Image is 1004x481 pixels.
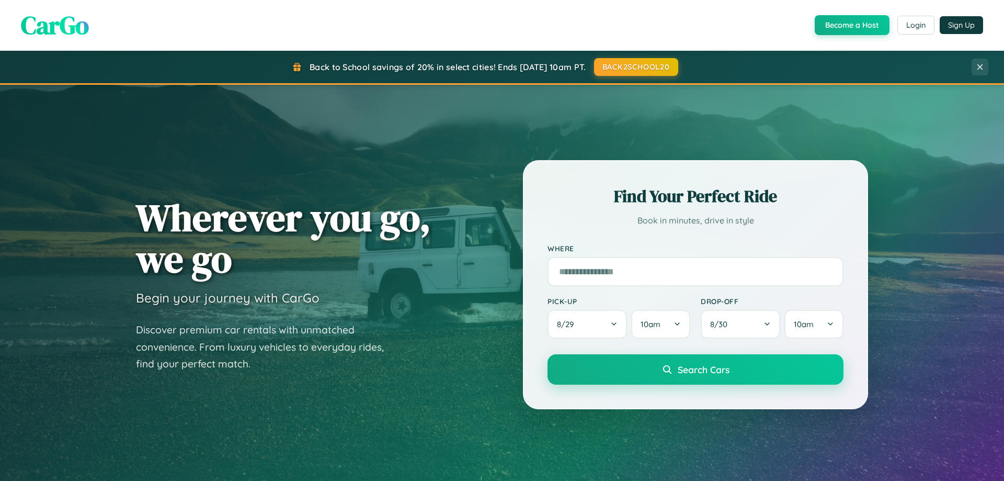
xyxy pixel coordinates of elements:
span: Search Cars [678,364,729,375]
button: 8/29 [547,310,627,339]
h1: Wherever you go, we go [136,197,431,279]
span: 10am [641,319,660,329]
button: Sign Up [940,16,983,34]
span: Back to School savings of 20% in select cities! Ends [DATE] 10am PT. [310,62,586,72]
button: BACK2SCHOOL20 [594,58,678,76]
button: 10am [784,310,843,339]
button: Become a Host [815,15,889,35]
p: Book in minutes, drive in style [547,213,843,228]
label: Pick-up [547,297,690,306]
button: 10am [631,310,690,339]
h2: Find Your Perfect Ride [547,185,843,208]
span: 10am [794,319,814,329]
span: CarGo [21,8,89,42]
label: Drop-off [701,297,843,306]
h3: Begin your journey with CarGo [136,290,320,306]
button: Search Cars [547,354,843,385]
label: Where [547,244,843,253]
button: Login [897,16,934,35]
span: 8 / 30 [710,319,733,329]
p: Discover premium car rentals with unmatched convenience. From luxury vehicles to everyday rides, ... [136,321,397,373]
span: 8 / 29 [557,319,579,329]
button: 8/30 [701,310,780,339]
